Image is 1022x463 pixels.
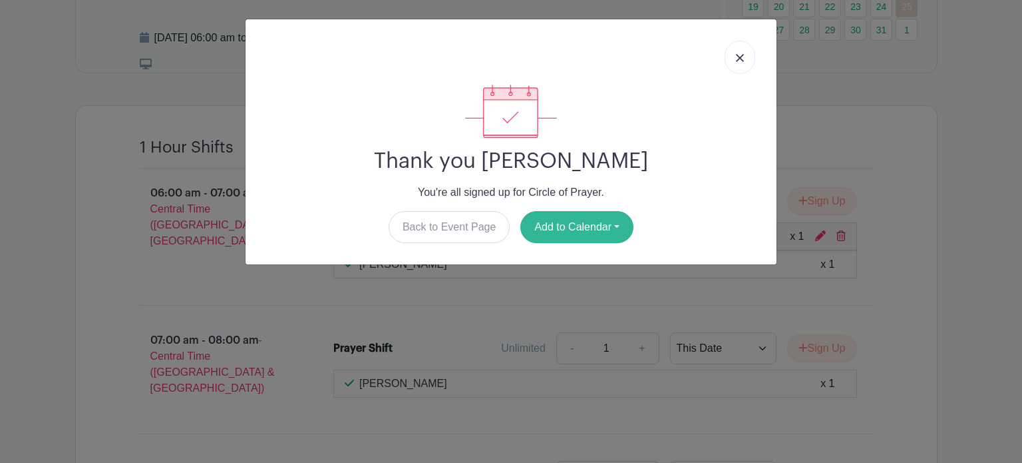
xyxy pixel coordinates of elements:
[465,85,557,138] img: signup_complete-c468d5dda3e2740ee63a24cb0ba0d3ce5d8a4ecd24259e683200fb1569d990c8.svg
[736,54,744,62] img: close_button-5f87c8562297e5c2d7936805f587ecaba9071eb48480494691a3f1689db116b3.svg
[520,211,633,243] button: Add to Calendar
[256,149,766,174] h2: Thank you [PERSON_NAME]
[389,211,510,243] a: Back to Event Page
[256,185,766,201] p: You're all signed up for Circle of Prayer.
